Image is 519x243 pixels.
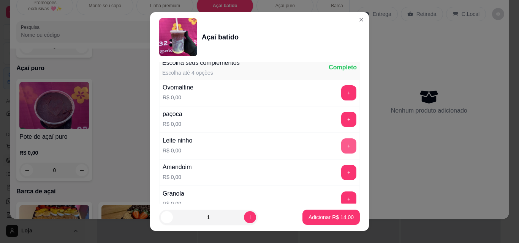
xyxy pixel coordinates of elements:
[244,211,256,223] button: increase-product-quantity
[163,173,191,181] p: R$ 0,00
[341,85,356,100] button: add
[162,58,240,67] div: Escolha seus complementos
[302,210,360,225] button: Adicionar R$ 14,00
[341,191,356,207] button: add
[163,110,182,119] div: paçoca
[163,94,193,101] p: R$ 0,00
[202,32,239,42] div: Açaí batido
[163,120,182,128] p: R$ 0,00
[163,147,192,154] p: R$ 0,00
[355,14,367,26] button: Close
[159,18,197,56] img: product-image
[163,136,192,145] div: Leite ninho
[163,163,191,172] div: Amendoim
[162,69,240,77] div: Escolha até 4 opções
[163,189,184,198] div: Granola
[161,211,173,223] button: decrease-product-quantity
[329,63,357,72] div: Completo
[163,83,193,92] div: Ovomaltine
[341,112,356,127] button: add
[341,138,356,154] button: add
[309,213,354,221] p: Adicionar R$ 14,00
[163,200,184,207] p: R$ 0,00
[341,165,356,180] button: add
